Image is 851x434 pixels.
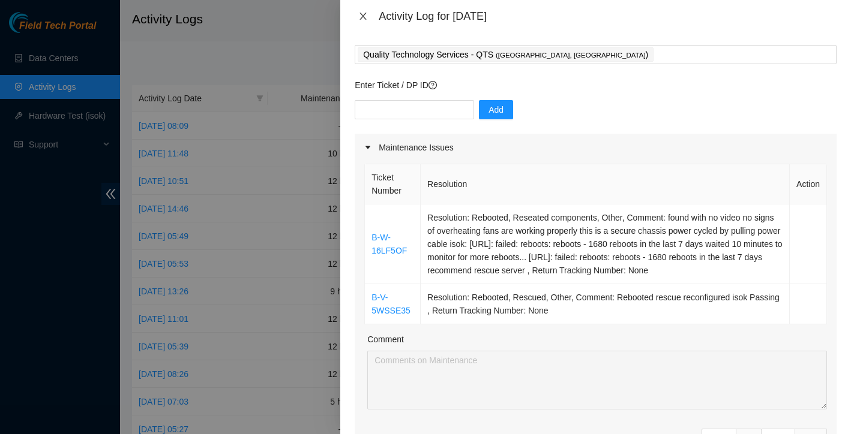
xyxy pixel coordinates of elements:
[790,164,827,204] th: Action
[371,293,410,315] a: B-V-5WSSE35
[363,48,648,62] p: Quality Technology Services - QTS )
[496,52,646,59] span: ( [GEOGRAPHIC_DATA], [GEOGRAPHIC_DATA]
[379,10,837,23] div: Activity Log for [DATE]
[358,11,368,21] span: close
[371,233,407,255] a: B-W-16LF5OF
[355,11,371,22] button: Close
[421,164,790,204] th: Resolution
[367,333,404,346] label: Comment
[367,351,827,409] textarea: Comment
[365,164,421,204] th: Ticket Number
[421,284,790,324] td: Resolution: Rebooted, Rescued, Other, Comment: Rebooted rescue reconfigured isok Passing , Return...
[429,81,437,89] span: question-circle
[355,79,837,92] p: Enter Ticket / DP ID
[489,103,504,116] span: Add
[421,204,790,284] td: Resolution: Rebooted, Reseated components, Other, Comment: found with no video no signs of overhe...
[479,100,513,119] button: Add
[364,144,371,151] span: caret-right
[355,134,837,161] div: Maintenance Issues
